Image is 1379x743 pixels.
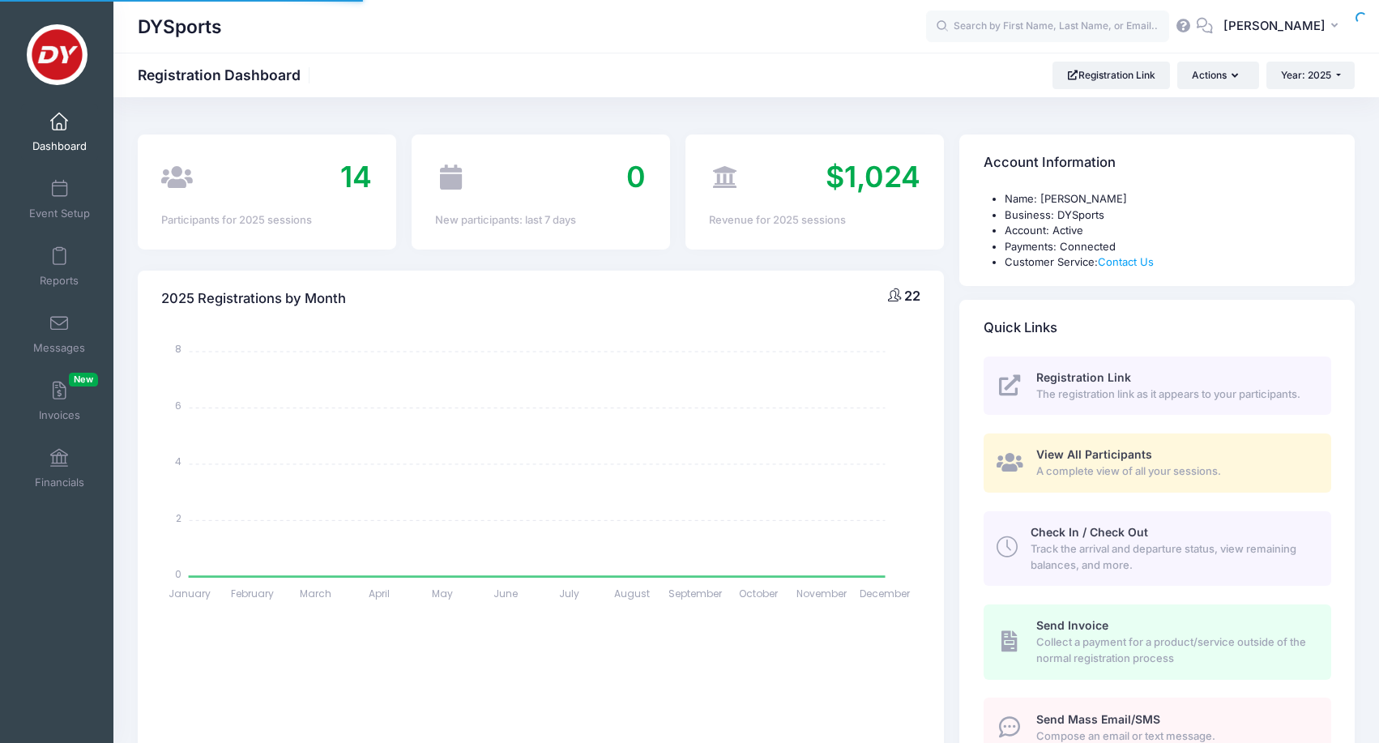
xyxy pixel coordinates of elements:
tspan: January [169,586,211,600]
li: Payments: Connected [1005,239,1331,255]
tspan: 4 [175,455,181,468]
tspan: December [860,586,912,600]
span: Reports [40,274,79,288]
button: [PERSON_NAME] [1213,8,1355,45]
tspan: September [668,586,723,600]
a: Check In / Check Out Track the arrival and departure status, view remaining balances, and more. [984,511,1331,586]
span: Year: 2025 [1281,69,1331,81]
tspan: 6 [175,398,181,412]
span: A complete view of all your sessions. [1036,463,1313,480]
span: Event Setup [29,207,90,220]
a: InvoicesNew [21,373,98,429]
h4: Account Information [984,140,1116,186]
span: $1,024 [826,159,920,194]
span: View All Participants [1036,447,1152,461]
a: Registration Link [1052,62,1170,89]
span: Registration Link [1036,370,1131,384]
tspan: August [614,586,650,600]
button: Actions [1177,62,1258,89]
a: Reports [21,238,98,295]
tspan: October [740,586,779,600]
tspan: April [369,586,390,600]
span: 0 [626,159,646,194]
div: Participants for 2025 sessions [161,212,372,228]
h1: DYSports [138,8,222,45]
span: Invoices [39,408,80,422]
div: Revenue for 2025 sessions [709,212,920,228]
a: Registration Link The registration link as it appears to your participants. [984,357,1331,416]
span: Track the arrival and departure status, view remaining balances, and more. [1031,541,1313,573]
input: Search by First Name, Last Name, or Email... [926,11,1169,43]
span: Messages [33,341,85,355]
a: Dashboard [21,104,98,160]
tspan: March [300,586,331,600]
a: Contact Us [1098,255,1154,268]
a: Messages [21,305,98,362]
div: New participants: last 7 days [435,212,646,228]
tspan: June [493,586,518,600]
a: Financials [21,440,98,497]
tspan: 0 [175,567,181,581]
li: Account: Active [1005,223,1331,239]
span: 14 [340,159,372,194]
span: The registration link as it appears to your participants. [1036,386,1313,403]
span: Send Mass Email/SMS [1036,712,1160,726]
li: Customer Service: [1005,254,1331,271]
a: View All Participants A complete view of all your sessions. [984,433,1331,493]
tspan: February [231,586,274,600]
tspan: May [432,586,453,600]
h4: 2025 Registrations by Month [161,275,346,322]
li: Business: DYSports [1005,207,1331,224]
span: Collect a payment for a product/service outside of the normal registration process [1036,634,1313,666]
span: Financials [35,476,84,489]
span: 22 [904,288,920,304]
tspan: July [559,586,579,600]
span: Send Invoice [1036,618,1108,632]
img: DYSports [27,24,88,85]
span: New [69,373,98,386]
span: Check In / Check Out [1031,525,1148,539]
button: Year: 2025 [1266,62,1355,89]
a: Event Setup [21,171,98,228]
span: Dashboard [32,139,87,153]
li: Name: [PERSON_NAME] [1005,191,1331,207]
tspan: November [797,586,848,600]
tspan: 2 [176,510,181,524]
h4: Quick Links [984,305,1057,351]
span: [PERSON_NAME] [1223,17,1326,35]
h1: Registration Dashboard [138,66,314,83]
tspan: 8 [175,342,181,356]
a: Send Invoice Collect a payment for a product/service outside of the normal registration process [984,604,1331,679]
